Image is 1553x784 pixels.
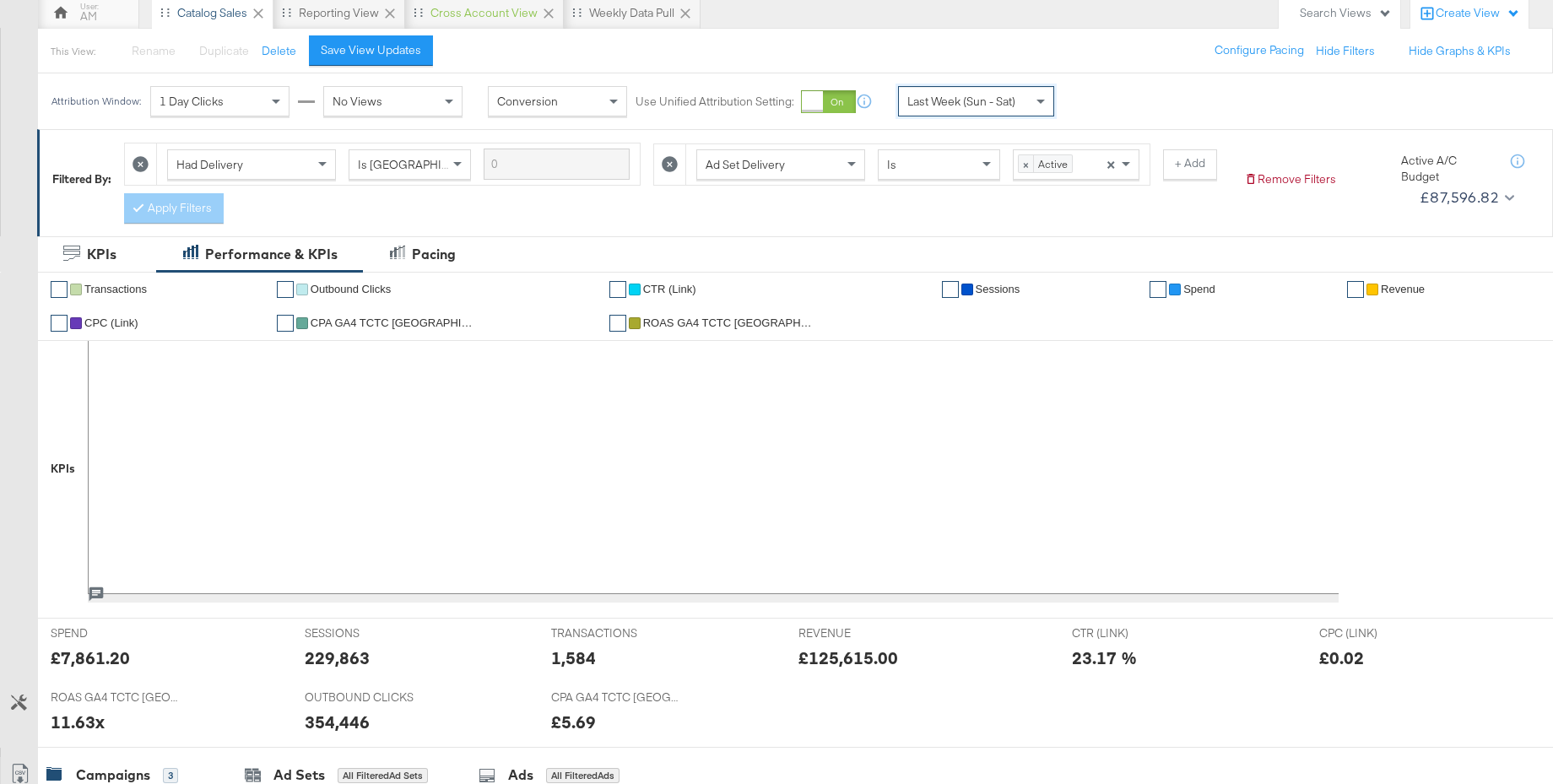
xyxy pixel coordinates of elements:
[51,689,177,706] span: ROAS GA4 TCTC [GEOGRAPHIC_DATA]
[1072,646,1137,670] div: 23.17 %
[277,315,294,332] a: ✔
[907,94,1015,109] span: Last Week (Sun - Sat)
[976,283,1020,295] span: Sessions
[412,245,456,264] div: Pacing
[1072,625,1199,641] span: CTR (LINK)
[51,45,95,58] div: This View:
[1347,281,1364,298] a: ✔
[572,8,582,17] div: Drag to reorder tab
[1034,155,1072,172] span: Active
[1401,153,1494,184] div: Active A/C Budget
[1319,625,1446,641] span: CPC (LINK)
[484,149,630,180] input: Enter a search term
[430,5,538,21] div: Cross Account View
[160,8,170,17] div: Drag to reorder tab
[1413,184,1518,211] button: £87,596.82
[798,625,925,641] span: REVENUE
[51,710,105,734] div: 11.63x
[51,625,177,641] span: SPEND
[132,43,176,58] span: Rename
[551,646,596,670] div: 1,584
[277,281,294,298] a: ✔
[262,43,296,59] button: Delete
[321,42,421,58] div: Save View Updates
[551,625,678,641] span: TRANSACTIONS
[551,710,596,734] div: £5.69
[636,94,794,110] label: Use Unified Attribution Setting:
[52,171,111,187] div: Filtered By:
[311,283,391,295] span: Outbound Clicks
[1150,281,1166,298] a: ✔
[798,646,898,670] div: £125,615.00
[199,43,249,58] span: Duplicate
[1183,283,1215,295] span: Spend
[1316,43,1375,59] button: Hide Filters
[589,5,674,21] div: Weekly data pull
[205,245,338,264] div: Performance & KPIs
[177,5,247,21] div: Catalog Sales
[1436,5,1520,22] div: Create View
[305,646,370,670] div: 229,863
[84,316,138,329] span: CPC (Link)
[311,316,479,329] span: CPA GA4 TCTC [GEOGRAPHIC_DATA]
[1420,185,1498,210] div: £87,596.82
[305,625,431,641] span: SESSIONS
[305,689,431,706] span: OUTBOUND CLICKS
[551,689,678,706] span: CPA GA4 TCTC [GEOGRAPHIC_DATA]
[706,157,785,172] span: Ad Set Delivery
[333,94,382,109] span: No Views
[1103,150,1117,179] span: Clear all
[643,283,696,295] span: CTR (Link)
[1244,171,1336,187] button: Remove Filters
[51,95,142,107] div: Attribution Window:
[1319,646,1364,670] div: £0.02
[887,157,896,172] span: Is
[305,710,370,734] div: 354,446
[414,8,423,17] div: Drag to reorder tab
[51,646,130,670] div: £7,861.20
[51,281,68,298] a: ✔
[1381,283,1425,295] span: Revenue
[338,768,428,783] div: All Filtered Ad Sets
[80,8,97,24] div: AM
[1107,155,1115,170] span: ×
[299,5,379,21] div: Reporting View
[358,157,487,172] span: Is [GEOGRAPHIC_DATA]
[609,315,626,332] a: ✔
[1203,35,1316,66] button: Configure Pacing
[163,768,178,783] div: 3
[609,281,626,298] a: ✔
[87,245,116,264] div: KPIs
[84,283,147,295] span: Transactions
[176,157,243,172] span: Had Delivery
[282,8,291,17] div: Drag to reorder tab
[51,461,75,477] div: KPIs
[1019,155,1034,172] span: ×
[160,94,224,109] span: 1 Day Clicks
[1300,5,1392,21] div: Search Views
[51,315,68,332] a: ✔
[546,768,620,783] div: All Filtered Ads
[1409,43,1511,59] button: Hide Graphs & KPIs
[942,281,959,298] a: ✔
[643,316,812,329] span: ROAS GA4 TCTC [GEOGRAPHIC_DATA]
[309,35,433,66] button: Save View Updates
[1163,149,1217,180] button: + Add
[497,94,558,109] span: Conversion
